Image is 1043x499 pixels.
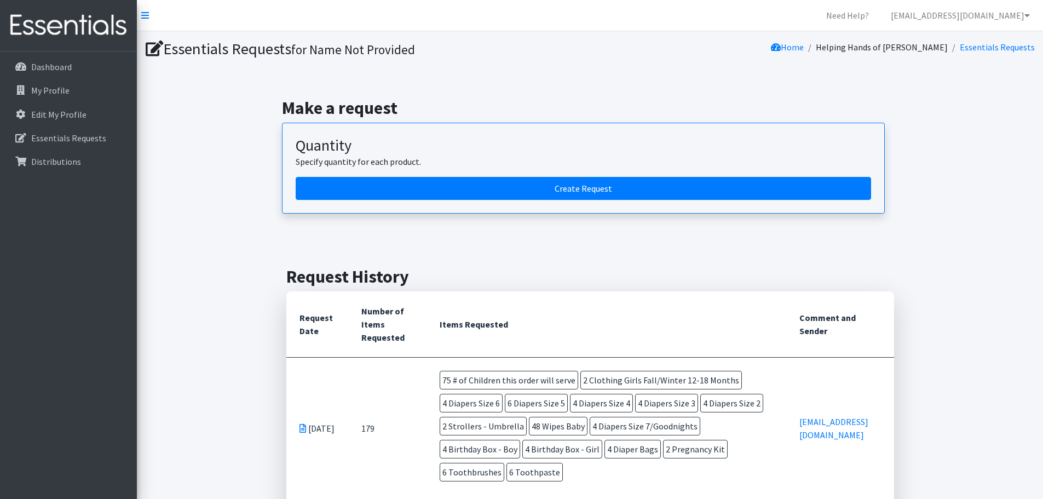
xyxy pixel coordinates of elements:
[440,394,503,412] span: 4 Diapers Size 6
[286,291,349,358] th: Request Date
[4,79,132,101] a: My Profile
[31,133,106,144] p: Essentials Requests
[286,266,894,287] h2: Request History
[31,85,70,96] p: My Profile
[786,291,894,358] th: Comment and Sender
[505,394,568,412] span: 6 Diapers Size 5
[4,7,132,44] img: HumanEssentials
[440,440,520,458] span: 4 Birthday Box - Boy
[799,416,868,440] a: [EMAIL_ADDRESS][DOMAIN_NAME]
[296,177,871,200] a: Create a request by quantity
[604,440,661,458] span: 4 Diaper Bags
[291,42,415,58] small: for Name Not Provided
[348,357,426,499] td: 179
[440,463,504,481] span: 6 Toothbrushes
[440,417,527,435] span: 2 Strollers - Umbrella
[31,61,72,72] p: Dashboard
[440,371,578,389] span: 75 # of Children this order will serve
[529,417,587,435] span: 48 Wipes Baby
[348,291,426,358] th: Number of Items Requested
[296,136,871,155] h3: Quantity
[31,109,87,120] p: Edit My Profile
[282,97,898,118] h2: Make a request
[4,56,132,78] a: Dashboard
[522,440,602,458] span: 4 Birthday Box - Girl
[286,357,349,499] td: [DATE]
[4,104,132,125] a: Edit My Profile
[816,42,948,53] a: Helping Hands of [PERSON_NAME]
[882,4,1039,26] a: [EMAIL_ADDRESS][DOMAIN_NAME]
[700,394,763,412] span: 4 Diapers Size 2
[817,4,878,26] a: Need Help?
[31,156,81,167] p: Distributions
[570,394,633,412] span: 4 Diapers Size 4
[580,371,742,389] span: 2 Clothing Girls Fall/Winter 12-18 Months
[663,440,728,458] span: 2 Pregnancy Kit
[960,42,1035,53] a: Essentials Requests
[771,42,804,53] a: Home
[146,39,586,59] h1: Essentials Requests
[4,151,132,173] a: Distributions
[635,394,698,412] span: 4 Diapers Size 3
[296,155,871,168] p: Specify quantity for each product.
[506,463,563,481] span: 6 Toothpaste
[4,127,132,149] a: Essentials Requests
[427,291,787,358] th: Items Requested
[590,417,700,435] span: 4 Diapers Size 7/Goodnights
